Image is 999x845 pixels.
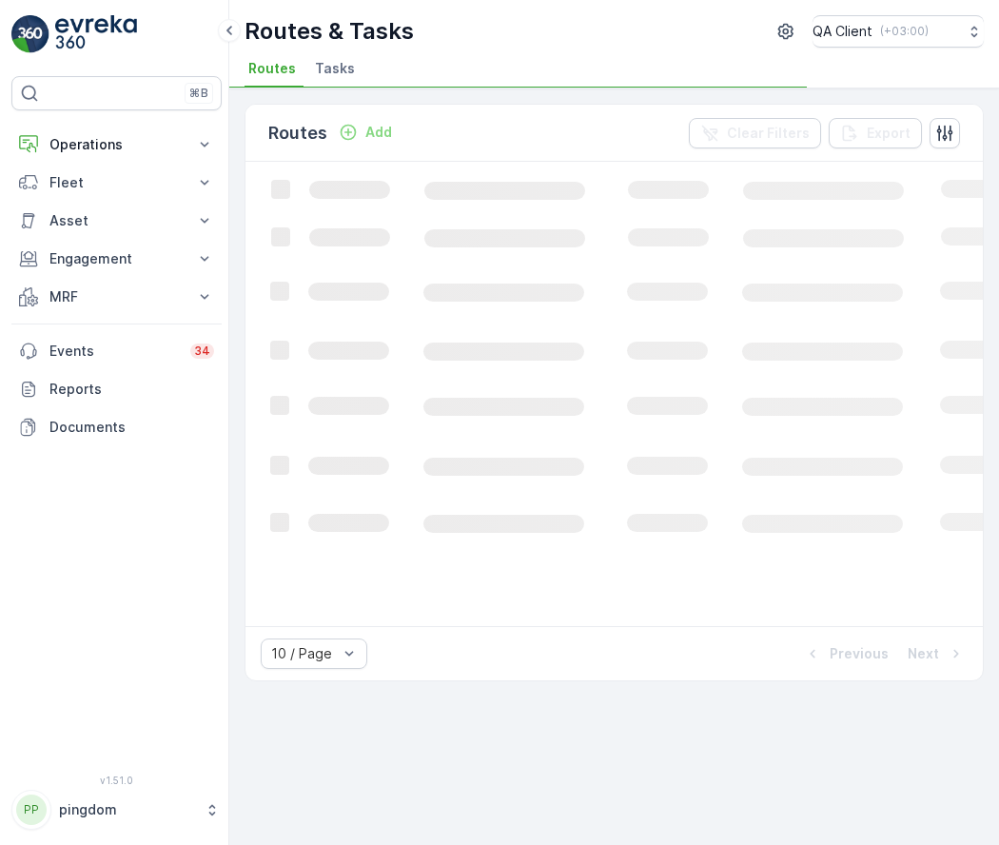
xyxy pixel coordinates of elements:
a: Events34 [11,332,222,370]
p: ( +03:00 ) [880,24,929,39]
button: Add [331,121,400,144]
a: Documents [11,408,222,446]
div: PP [16,795,47,825]
button: Asset [11,202,222,240]
button: Operations [11,126,222,164]
a: Reports [11,370,222,408]
p: QA Client [813,22,872,41]
p: Clear Filters [727,124,810,143]
p: Engagement [49,249,184,268]
p: ⌘B [189,86,208,101]
p: Documents [49,418,214,437]
p: MRF [49,287,184,306]
p: Next [908,644,939,663]
button: QA Client(+03:00) [813,15,984,48]
button: MRF [11,278,222,316]
p: Routes [268,120,327,147]
img: logo [11,15,49,53]
button: Engagement [11,240,222,278]
button: PPpingdom [11,790,222,830]
p: Asset [49,211,184,230]
p: pingdom [59,800,195,819]
p: 34 [194,344,210,359]
img: logo_light-DOdMpM7g.png [55,15,137,53]
button: Clear Filters [689,118,821,148]
button: Next [906,642,968,665]
p: Fleet [49,173,184,192]
p: Add [365,123,392,142]
p: Events [49,342,179,361]
button: Fleet [11,164,222,202]
span: Routes [248,59,296,78]
p: Routes & Tasks [245,16,414,47]
button: Export [829,118,922,148]
p: Export [867,124,911,143]
p: Previous [830,644,889,663]
span: v 1.51.0 [11,775,222,786]
button: Previous [801,642,891,665]
span: Tasks [315,59,355,78]
p: Operations [49,135,184,154]
p: Reports [49,380,214,399]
